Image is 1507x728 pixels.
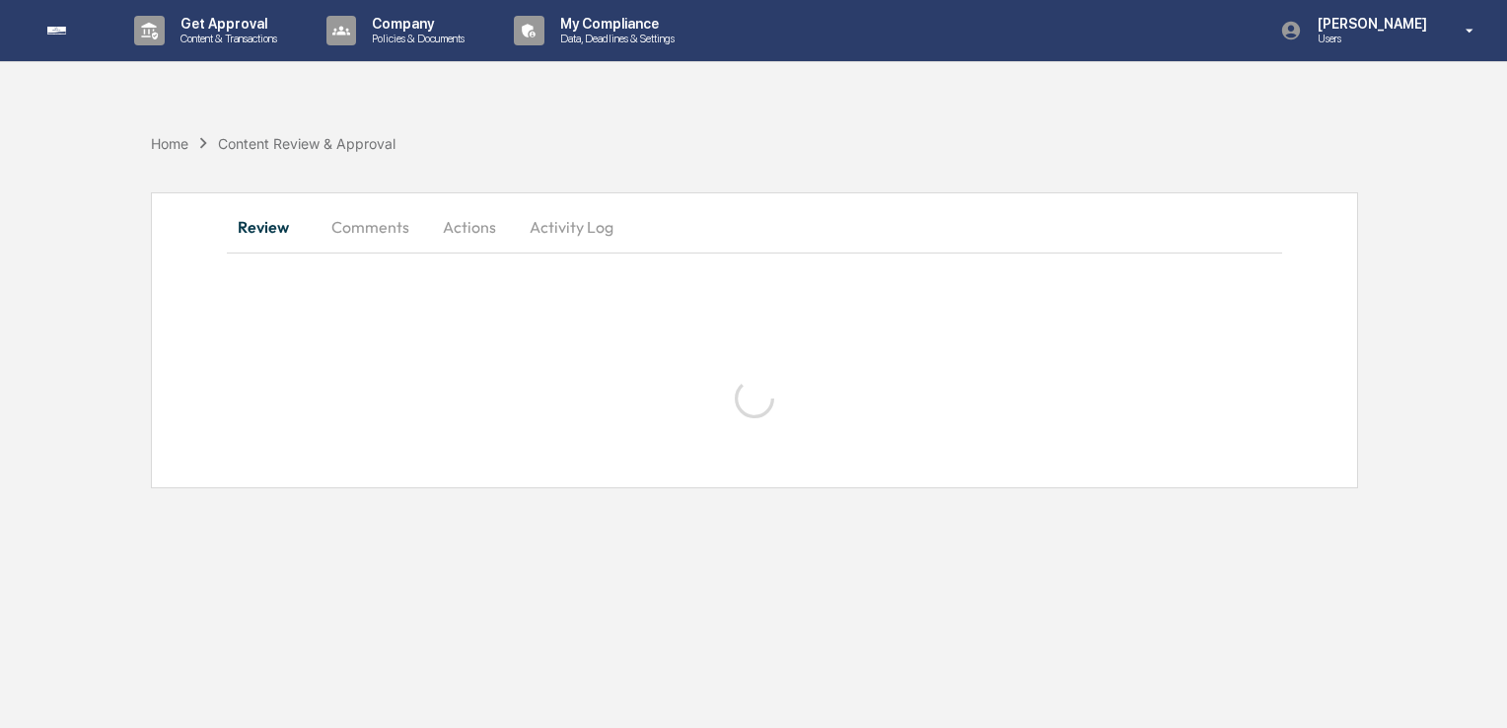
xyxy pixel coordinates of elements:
p: Policies & Documents [356,32,474,45]
p: My Compliance [544,16,684,32]
p: Users [1302,32,1437,45]
button: Activity Log [514,203,629,251]
p: Get Approval [165,16,287,32]
button: Actions [425,203,514,251]
div: secondary tabs example [227,203,1282,251]
p: Company [356,16,474,32]
button: Comments [316,203,425,251]
button: Review [227,203,316,251]
p: Data, Deadlines & Settings [544,32,684,45]
div: Home [151,135,188,152]
p: Content & Transactions [165,32,287,45]
img: logo [47,27,95,34]
div: Content Review & Approval [218,135,395,152]
p: [PERSON_NAME] [1302,16,1437,32]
